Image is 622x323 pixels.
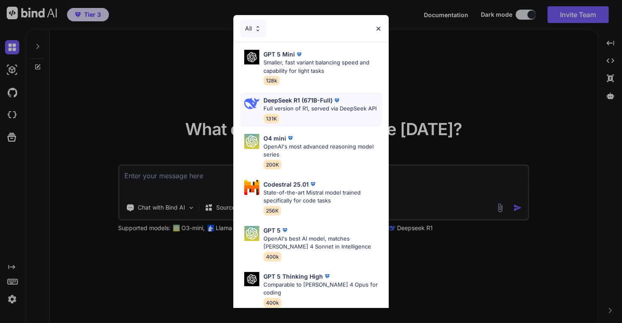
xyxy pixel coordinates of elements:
span: 131K [263,114,279,123]
p: OpenAI's most advanced reasoning model series [263,143,382,159]
span: 128k [263,76,280,85]
p: Comparable to [PERSON_NAME] 4 Opus for coding [263,281,382,297]
img: close [375,25,382,32]
img: Pick Models [244,226,259,241]
img: Pick Models [244,134,259,149]
p: Smaller, fast variant balancing speed and capability for light tasks [263,59,382,75]
span: 256K [263,206,281,215]
span: 400k [263,298,281,308]
img: premium [333,96,341,105]
p: GPT 5 Mini [263,50,295,59]
span: 400k [263,252,281,261]
img: Pick Models [244,272,259,287]
img: premium [295,50,303,59]
span: 200K [263,160,281,169]
p: Codestral 25.01 [263,180,309,189]
img: Pick Models [254,25,261,32]
p: O4 mini [263,134,286,143]
p: OpenAI's best AI model, matches [PERSON_NAME] 4 Sonnet in Intelligence [263,235,382,251]
p: GPT 5 [263,226,281,235]
p: GPT 5 Thinking High [263,272,323,281]
img: premium [323,272,331,280]
div: All [240,19,266,38]
img: premium [286,134,294,142]
img: Pick Models [244,50,259,64]
img: Pick Models [244,96,259,111]
img: Pick Models [244,180,259,195]
p: DeepSeek R1 (671B-Full) [263,96,333,105]
p: State-of-the-art Mistral model trained specifically for code tasks [263,189,382,205]
p: Full version of R1, served via DeepSeek API [263,105,377,113]
img: premium [281,226,289,234]
img: premium [309,180,317,188]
